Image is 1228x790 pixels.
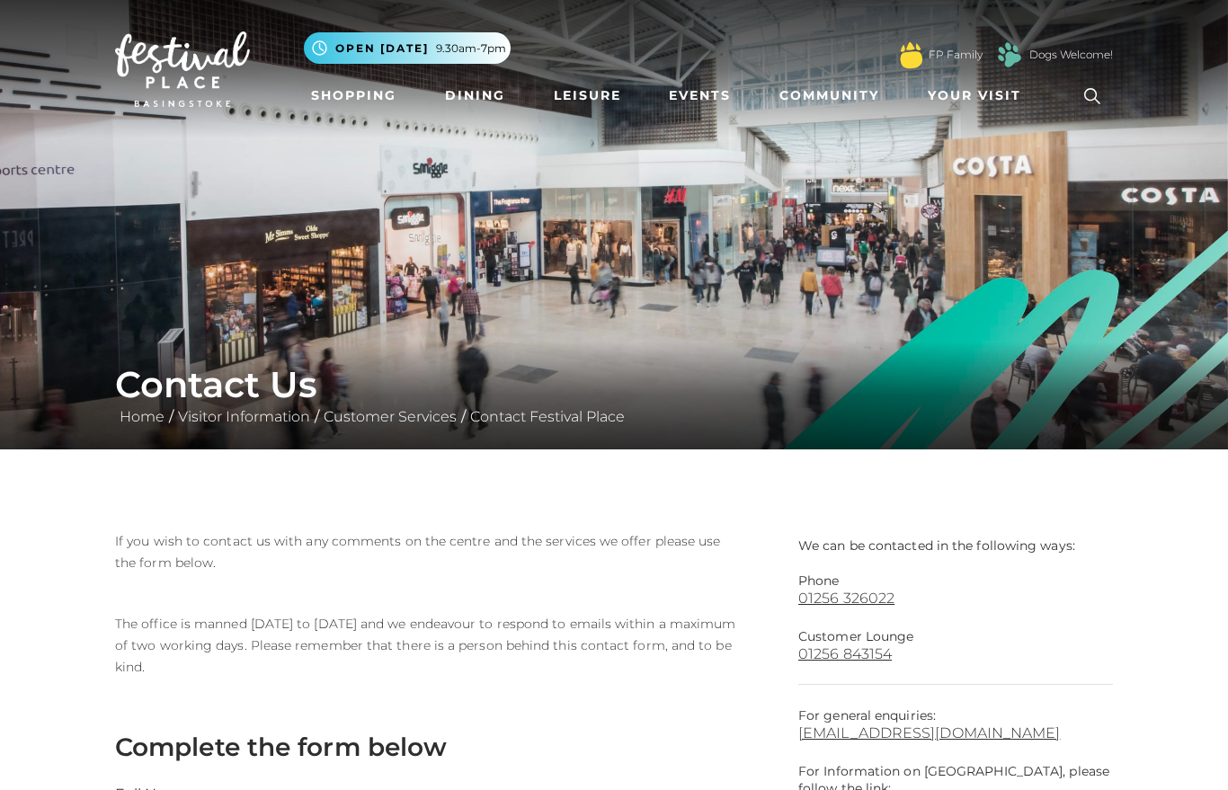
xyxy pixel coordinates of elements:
h1: Contact Us [115,363,1113,406]
p: The office is manned [DATE] to [DATE] and we endeavour to respond to emails within a maximum of t... [115,613,742,678]
a: [EMAIL_ADDRESS][DOMAIN_NAME] [798,724,1113,741]
p: For general enquiries: [798,707,1113,741]
a: 01256 326022 [798,590,1113,607]
a: Events [662,79,738,112]
h3: Complete the form below [115,732,742,762]
p: If you wish to contact us with any comments on the centre and the services we offer please use th... [115,530,742,573]
a: Dining [438,79,512,112]
a: Your Visit [921,79,1037,112]
p: We can be contacted in the following ways: [798,530,1113,555]
a: Leisure [547,79,628,112]
a: FP Family [929,47,983,63]
a: Home [115,408,169,425]
a: Visitor Information [174,408,315,425]
p: Customer Lounge [798,628,1113,645]
span: Your Visit [928,86,1021,105]
a: Contact Festival Place [466,408,629,425]
p: Phone [798,573,1113,590]
div: / / / [102,363,1126,428]
a: 01256 843154 [798,645,1113,662]
span: 9.30am-7pm [436,40,506,57]
a: Community [772,79,886,112]
a: Dogs Welcome! [1029,47,1113,63]
button: Open [DATE] 9.30am-7pm [304,32,511,64]
a: Customer Services [319,408,461,425]
span: Open [DATE] [335,40,429,57]
img: Festival Place Logo [115,31,250,107]
a: Shopping [304,79,404,112]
